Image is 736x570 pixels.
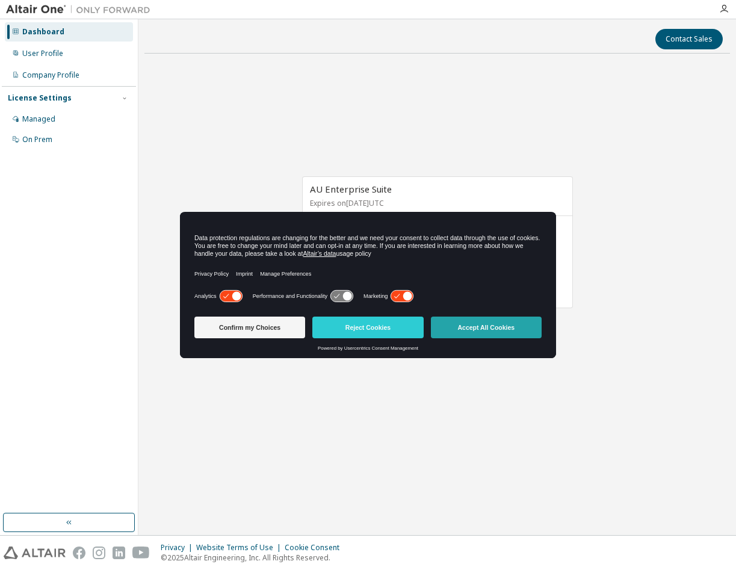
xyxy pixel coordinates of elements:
[113,547,125,559] img: linkedin.svg
[655,29,723,49] button: Contact Sales
[22,70,79,80] div: Company Profile
[22,27,64,37] div: Dashboard
[132,547,150,559] img: youtube.svg
[4,547,66,559] img: altair_logo.svg
[22,49,63,58] div: User Profile
[161,553,347,563] p: © 2025 Altair Engineering, Inc. All Rights Reserved.
[8,93,72,103] div: License Settings
[22,135,52,144] div: On Prem
[22,114,55,124] div: Managed
[196,543,285,553] div: Website Terms of Use
[6,4,156,16] img: Altair One
[310,183,392,195] span: AU Enterprise Suite
[161,543,196,553] div: Privacy
[73,547,85,559] img: facebook.svg
[310,198,562,208] p: Expires on [DATE] UTC
[285,543,347,553] div: Cookie Consent
[93,547,105,559] img: instagram.svg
